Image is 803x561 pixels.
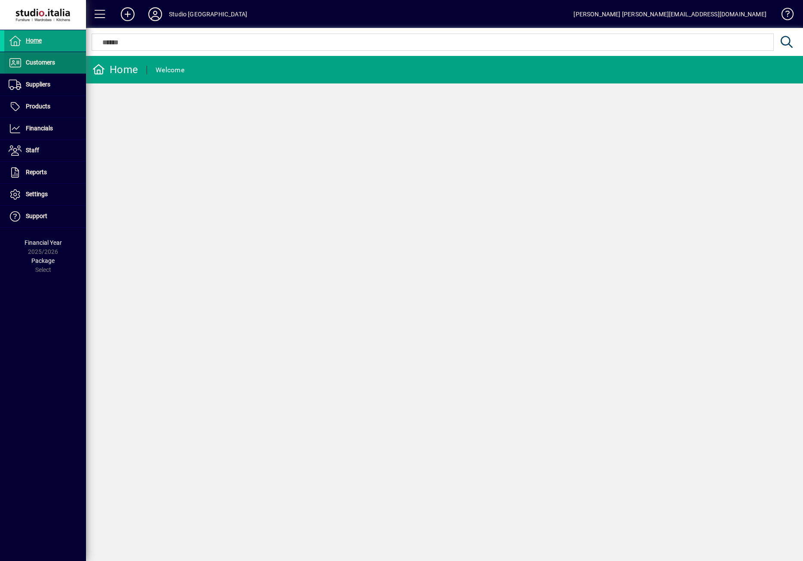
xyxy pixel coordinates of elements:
[4,74,86,96] a: Suppliers
[4,96,86,117] a: Products
[26,213,47,219] span: Support
[26,37,42,44] span: Home
[31,257,55,264] span: Package
[4,162,86,183] a: Reports
[4,52,86,74] a: Customers
[141,6,169,22] button: Profile
[26,81,50,88] span: Suppliers
[26,59,55,66] span: Customers
[25,239,62,246] span: Financial Year
[775,2,792,30] a: Knowledge Base
[573,7,766,21] div: [PERSON_NAME] [PERSON_NAME][EMAIL_ADDRESS][DOMAIN_NAME]
[26,169,47,176] span: Reports
[4,184,86,205] a: Settings
[4,206,86,227] a: Support
[156,63,184,77] div: Welcome
[4,140,86,161] a: Staff
[169,7,247,21] div: Studio [GEOGRAPHIC_DATA]
[26,125,53,132] span: Financials
[4,118,86,139] a: Financials
[92,63,138,77] div: Home
[114,6,141,22] button: Add
[26,103,50,110] span: Products
[26,191,48,197] span: Settings
[26,147,39,154] span: Staff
